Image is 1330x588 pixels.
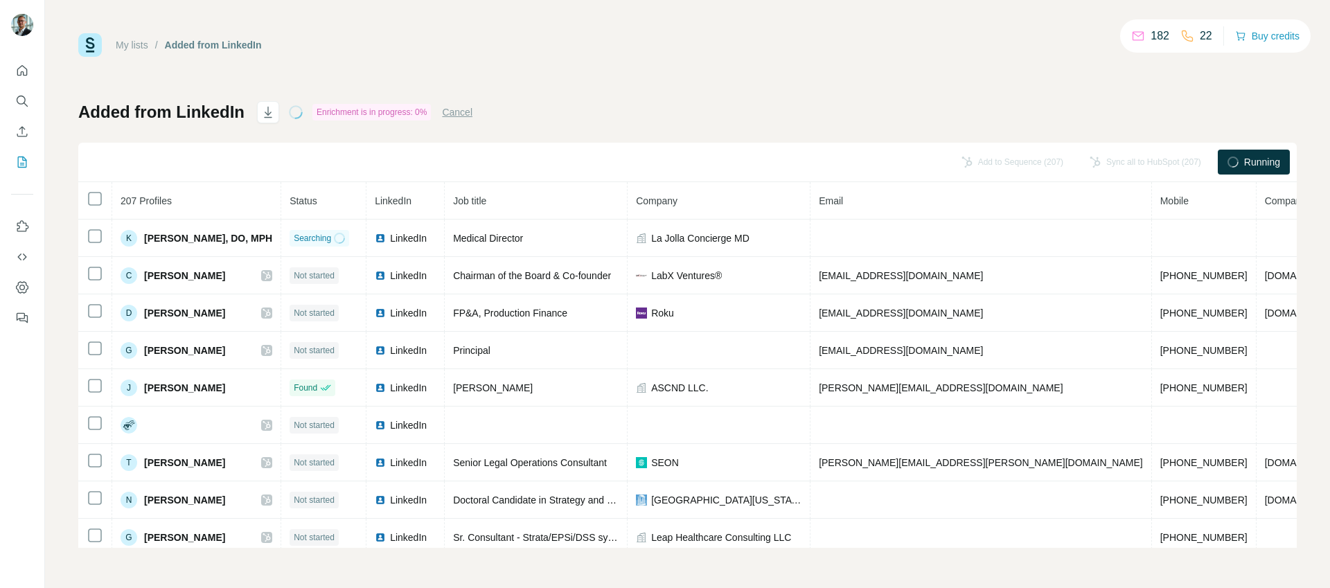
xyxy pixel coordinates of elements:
[375,308,386,319] img: LinkedIn logo
[651,231,750,245] span: La Jolla Concierge MD
[294,494,335,506] span: Not started
[390,306,427,320] span: LinkedIn
[294,382,317,394] span: Found
[1160,382,1248,393] span: [PHONE_NUMBER]
[11,14,33,36] img: Avatar
[453,495,681,506] span: Doctoral Candidate in Strategy and Entrepreneurship
[294,307,335,319] span: Not started
[11,150,33,175] button: My lists
[819,195,843,206] span: Email
[144,381,225,395] span: [PERSON_NAME]
[312,104,431,121] div: Enrichment is in progress: 0%
[636,195,677,206] span: Company
[636,270,647,281] img: company-logo
[121,195,172,206] span: 207 Profiles
[1151,28,1169,44] p: 182
[453,345,490,356] span: Principal
[1160,195,1189,206] span: Mobile
[121,380,137,396] div: J
[390,493,427,507] span: LinkedIn
[144,306,225,320] span: [PERSON_NAME]
[453,457,607,468] span: Senior Legal Operations Consultant
[11,119,33,144] button: Enrich CSV
[651,306,674,320] span: Roku
[144,531,225,544] span: [PERSON_NAME]
[819,308,983,319] span: [EMAIL_ADDRESS][DOMAIN_NAME]
[375,532,386,543] img: LinkedIn logo
[121,230,137,247] div: K
[375,345,386,356] img: LinkedIn logo
[116,39,148,51] a: My lists
[11,214,33,239] button: Use Surfe on LinkedIn
[144,493,225,507] span: [PERSON_NAME]
[390,456,427,470] span: LinkedIn
[375,382,386,393] img: LinkedIn logo
[1160,495,1248,506] span: [PHONE_NUMBER]
[294,232,331,244] span: Searching
[155,38,158,52] li: /
[453,195,486,206] span: Job title
[636,495,647,506] img: company-logo
[294,531,335,544] span: Not started
[375,195,411,206] span: LinkedIn
[165,38,262,52] div: Added from LinkedIn
[294,456,335,469] span: Not started
[1160,308,1248,319] span: [PHONE_NUMBER]
[390,344,427,357] span: LinkedIn
[144,456,225,470] span: [PERSON_NAME]
[453,270,611,281] span: Chairman of the Board & Co-founder
[121,305,137,321] div: D
[375,457,386,468] img: LinkedIn logo
[1160,270,1248,281] span: [PHONE_NUMBER]
[11,275,33,300] button: Dashboard
[121,267,137,284] div: C
[1244,155,1280,169] span: Running
[11,58,33,83] button: Quick start
[1160,532,1248,543] span: [PHONE_NUMBER]
[453,308,567,319] span: FP&A, Production Finance
[636,457,647,468] img: company-logo
[294,269,335,282] span: Not started
[390,418,427,432] span: LinkedIn
[144,231,272,245] span: [PERSON_NAME], DO, MPH
[390,381,427,395] span: LinkedIn
[442,105,472,119] button: Cancel
[294,419,335,431] span: Not started
[819,457,1143,468] span: [PERSON_NAME][EMAIL_ADDRESS][PERSON_NAME][DOMAIN_NAME]
[11,89,33,114] button: Search
[1200,28,1212,44] p: 22
[1160,345,1248,356] span: [PHONE_NUMBER]
[453,233,523,244] span: Medical Director
[78,33,102,57] img: Surfe Logo
[121,342,137,359] div: G
[651,493,801,507] span: [GEOGRAPHIC_DATA][US_STATE] at [GEOGRAPHIC_DATA]
[78,101,245,123] h1: Added from LinkedIn
[819,270,983,281] span: [EMAIL_ADDRESS][DOMAIN_NAME]
[636,308,647,319] img: company-logo
[651,381,708,395] span: ASCND LLC.
[375,420,386,431] img: LinkedIn logo
[1235,26,1300,46] button: Buy credits
[121,492,137,508] div: N
[375,495,386,506] img: LinkedIn logo
[1160,457,1248,468] span: [PHONE_NUMBER]
[144,269,225,283] span: [PERSON_NAME]
[651,269,722,283] span: LabX Ventures®
[390,531,427,544] span: LinkedIn
[121,529,137,546] div: G
[390,231,427,245] span: LinkedIn
[651,531,791,544] span: Leap Healthcare Consulting LLC
[294,344,335,357] span: Not started
[375,270,386,281] img: LinkedIn logo
[390,269,427,283] span: LinkedIn
[121,454,137,471] div: T
[375,233,386,244] img: LinkedIn logo
[453,532,892,543] span: Sr. Consultant - Strata/EPSi/DSS systems implementation, Data Analytics, Epic, SQL Development 📊
[144,344,225,357] span: [PERSON_NAME]
[11,305,33,330] button: Feedback
[819,345,983,356] span: [EMAIL_ADDRESS][DOMAIN_NAME]
[819,382,1063,393] span: [PERSON_NAME][EMAIL_ADDRESS][DOMAIN_NAME]
[11,244,33,269] button: Use Surfe API
[290,195,317,206] span: Status
[453,382,533,393] span: [PERSON_NAME]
